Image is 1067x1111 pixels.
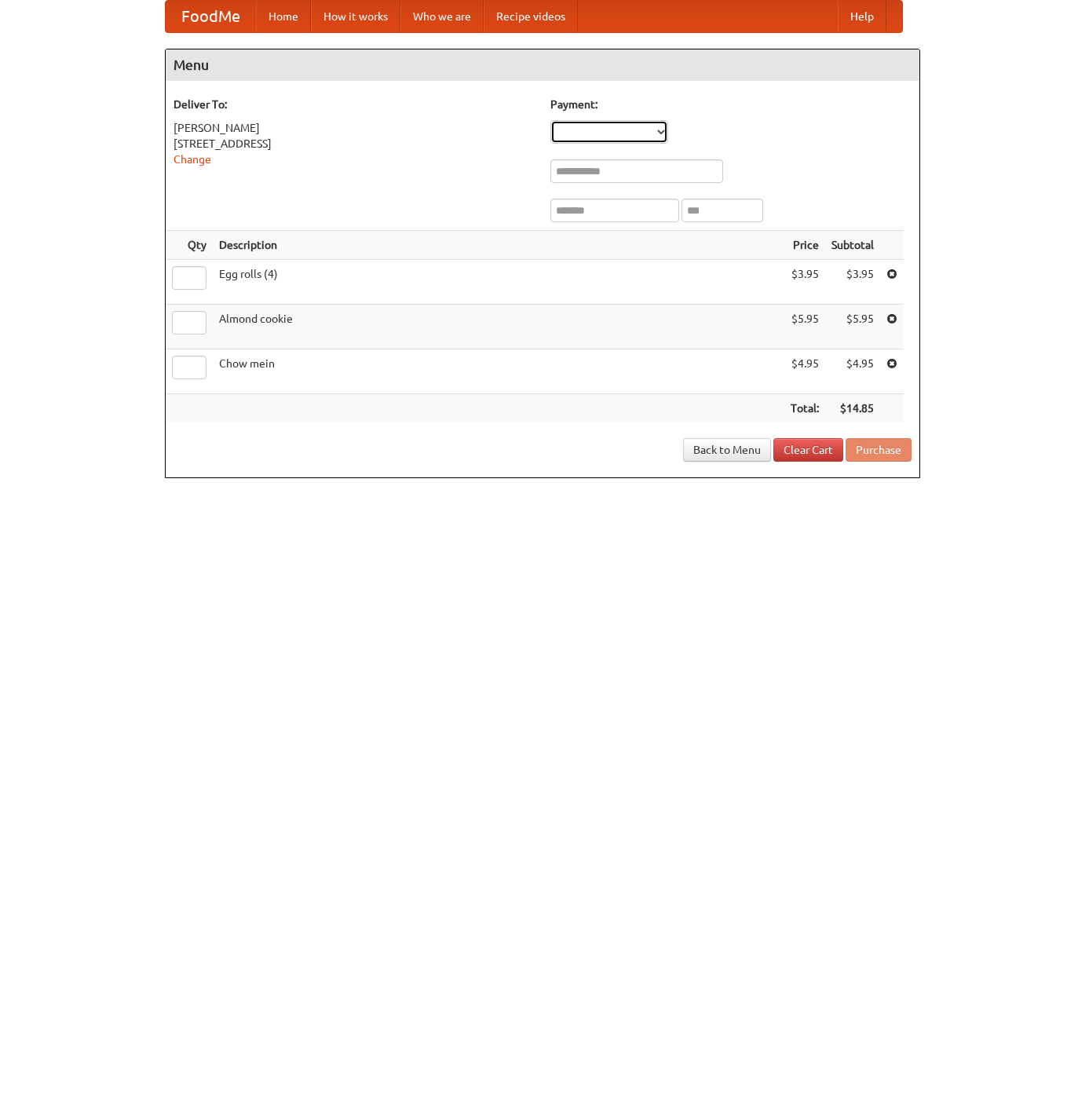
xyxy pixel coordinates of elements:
button: Purchase [846,438,912,462]
a: Home [256,1,311,32]
td: $3.95 [784,260,825,305]
th: Total: [784,394,825,423]
h5: Payment: [550,97,912,112]
a: Who we are [400,1,484,32]
th: $14.85 [825,394,880,423]
a: Change [174,153,211,166]
td: $4.95 [784,349,825,394]
td: Egg rolls (4) [213,260,784,305]
td: $5.95 [825,305,880,349]
a: Recipe videos [484,1,578,32]
th: Subtotal [825,231,880,260]
h4: Menu [166,49,919,81]
td: Chow mein [213,349,784,394]
td: $5.95 [784,305,825,349]
h5: Deliver To: [174,97,535,112]
a: How it works [311,1,400,32]
th: Description [213,231,784,260]
td: $4.95 [825,349,880,394]
td: Almond cookie [213,305,784,349]
td: $3.95 [825,260,880,305]
th: Price [784,231,825,260]
a: Help [838,1,886,32]
div: [STREET_ADDRESS] [174,136,535,152]
div: [PERSON_NAME] [174,120,535,136]
th: Qty [166,231,213,260]
a: Back to Menu [683,438,771,462]
a: FoodMe [166,1,256,32]
a: Clear Cart [773,438,843,462]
